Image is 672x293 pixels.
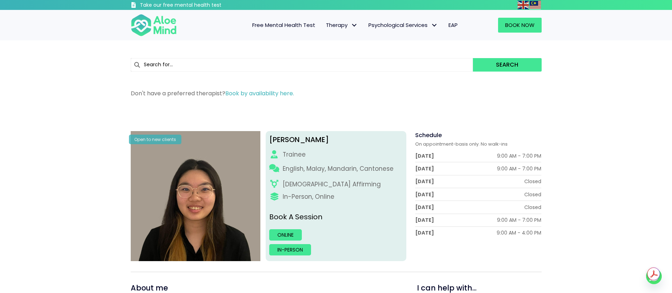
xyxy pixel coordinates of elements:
[415,216,434,224] div: [DATE]
[326,21,358,29] span: Therapy
[349,20,360,30] span: Therapy: submenu
[524,204,541,211] div: Closed
[415,131,442,139] span: Schedule
[429,20,440,30] span: Psychological Services: submenu
[131,283,168,293] span: About me
[131,2,259,10] a: Take our free mental health test
[129,135,181,144] div: Open to new clients
[443,18,463,33] a: EAP
[415,141,508,147] span: On appointment-basis only. No walk-ins
[524,178,541,185] div: Closed
[363,18,443,33] a: Psychological ServicesPsychological Services: submenu
[415,152,434,159] div: [DATE]
[283,164,394,173] p: English, Malay, Mandarin, Cantonese
[646,269,662,284] a: Whatsapp
[283,150,306,159] div: Trainee
[283,180,381,189] div: [DEMOGRAPHIC_DATA] Affirming
[131,89,542,97] p: Don't have a preferred therapist?
[448,21,458,29] span: EAP
[368,21,438,29] span: Psychological Services
[247,18,321,33] a: Free Mental Health Test
[269,135,403,145] div: [PERSON_NAME]
[497,216,541,224] div: 9:00 AM - 7:00 PM
[415,178,434,185] div: [DATE]
[186,18,463,33] nav: Menu
[225,89,294,97] a: Book by availability here.
[473,58,541,72] button: Search
[417,283,476,293] span: I can help with...
[131,131,261,261] img: Profile – Xin Yi
[505,21,535,29] span: Book Now
[498,18,542,33] a: Book Now
[497,229,541,236] div: 9:00 AM - 4:00 PM
[269,244,311,255] a: In-person
[131,58,473,72] input: Search for...
[497,152,541,159] div: 9:00 AM - 7:00 PM
[140,2,259,9] h3: Take our free mental health test
[283,192,334,201] div: In-Person, Online
[415,204,434,211] div: [DATE]
[497,165,541,172] div: 9:00 AM - 7:00 PM
[415,229,434,236] div: [DATE]
[252,21,315,29] span: Free Mental Health Test
[269,229,302,241] a: Online
[415,165,434,172] div: [DATE]
[518,1,530,9] a: English
[524,191,541,198] div: Closed
[131,13,177,37] img: Aloe mind Logo
[530,1,541,9] img: ms
[518,1,529,9] img: en
[530,1,542,9] a: Malay
[269,212,403,222] p: Book A Session
[415,191,434,198] div: [DATE]
[321,18,363,33] a: TherapyTherapy: submenu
